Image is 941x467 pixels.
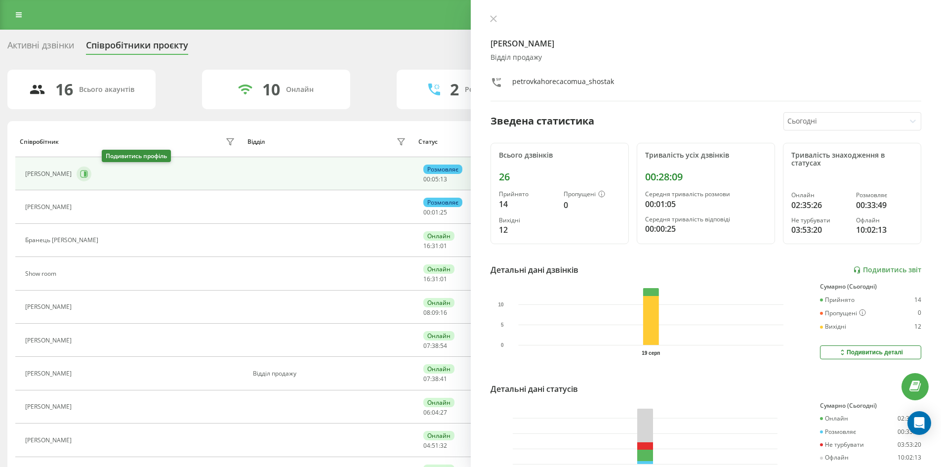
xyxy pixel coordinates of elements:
h4: [PERSON_NAME] [491,38,922,49]
div: Відділ [247,138,265,145]
div: 00:01:05 [645,198,767,210]
span: 13 [440,175,447,183]
div: Онлайн [423,431,454,440]
span: 25 [440,208,447,216]
div: Онлайн [423,231,454,241]
div: Не турбувати [820,441,864,448]
span: 01 [440,275,447,283]
div: Детальні дані дзвінків [491,264,578,276]
span: 05 [432,175,439,183]
div: Пропущені [820,309,866,317]
div: Відділ продажу [253,370,409,377]
text: 0 [500,342,503,348]
div: Тривалість усіх дзвінків [645,151,767,160]
div: petrovkahorecacomua_shostak [512,77,614,91]
div: Відділ продажу [491,53,922,62]
div: Середня тривалість відповіді [645,216,767,223]
a: Подивитись звіт [853,266,921,274]
div: Статус [418,138,438,145]
div: [PERSON_NAME] [25,403,74,410]
div: Прийнято [820,297,855,303]
div: : : [423,309,447,316]
div: Активні дзвінки [7,40,74,55]
div: Сумарно (Сьогодні) [820,283,921,290]
div: 00:00:25 [645,223,767,235]
span: 01 [432,208,439,216]
div: 03:53:20 [791,224,848,236]
div: [PERSON_NAME] [25,370,74,377]
div: : : [423,276,447,283]
span: 07 [423,341,430,350]
div: Розмовляє [820,428,856,435]
div: 0 [564,199,620,211]
div: 10:02:13 [856,224,913,236]
span: 32 [440,441,447,450]
span: 04 [432,408,439,417]
span: 06 [423,408,430,417]
div: 02:35:26 [791,199,848,211]
div: : : [423,376,447,382]
div: Онлайн [423,264,454,274]
div: Вихідні [499,217,556,224]
div: Онлайн [820,415,848,422]
div: Детальні дані статусів [491,383,578,395]
div: 00:33:49 [898,428,921,435]
span: 38 [432,341,439,350]
div: 14 [914,297,921,303]
span: 31 [432,242,439,250]
text: 10 [498,302,504,307]
div: Не турбувати [791,217,848,224]
div: Онлайн [423,298,454,307]
span: 16 [440,308,447,317]
span: 00 [423,208,430,216]
div: 00:28:09 [645,171,767,183]
div: [PERSON_NAME] [25,337,74,344]
span: 00 [423,175,430,183]
div: Розмовляє [423,165,462,174]
div: Розмовляє [423,198,462,207]
div: : : [423,243,447,250]
button: Подивитись деталі [820,345,921,359]
span: 38 [432,375,439,383]
div: Подивитись профіль [102,150,171,162]
div: Подивитись деталі [838,348,903,356]
div: Співробітник [20,138,59,145]
span: 27 [440,408,447,417]
span: 51 [432,441,439,450]
div: 12 [914,323,921,330]
span: 31 [432,275,439,283]
div: Розмовляє [856,192,913,199]
div: 03:53:20 [898,441,921,448]
div: Онлайн [423,364,454,374]
text: 5 [500,322,503,328]
div: Open Intercom Messenger [907,411,931,435]
div: Онлайн [286,85,314,94]
div: : : [423,342,447,349]
span: 07 [423,375,430,383]
span: 54 [440,341,447,350]
div: Офлайн [820,454,849,461]
text: 19 серп [642,350,660,356]
div: 12 [499,224,556,236]
span: 08 [423,308,430,317]
div: Пропущені [564,191,620,199]
div: Офлайн [856,217,913,224]
span: 16 [423,275,430,283]
span: 04 [423,441,430,450]
div: Розмовляють [465,85,513,94]
div: Тривалість знаходження в статусах [791,151,913,168]
div: Прийнято [499,191,556,198]
div: Онлайн [423,398,454,407]
div: 16 [55,80,73,99]
div: Show room [25,270,59,277]
div: Онлайн [423,331,454,340]
span: 16 [423,242,430,250]
div: [PERSON_NAME] [25,303,74,310]
div: 14 [499,198,556,210]
div: Середня тривалість розмови [645,191,767,198]
div: 10:02:13 [898,454,921,461]
div: 0 [918,309,921,317]
div: Всього акаунтів [79,85,134,94]
div: : : [423,409,447,416]
div: Бранець [PERSON_NAME] [25,237,101,244]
